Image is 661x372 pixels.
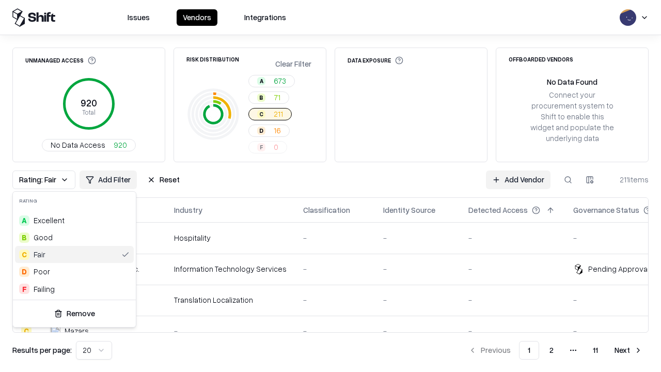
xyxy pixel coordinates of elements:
[19,233,29,243] div: B
[17,304,132,323] button: Remove
[19,284,29,294] div: F
[34,215,65,226] span: Excellent
[19,250,29,260] div: C
[19,267,29,277] div: D
[34,232,53,243] span: Good
[19,215,29,226] div: A
[34,266,50,277] div: Poor
[13,192,136,210] div: Rating
[13,210,136,300] div: Suggestions
[34,249,45,260] span: Fair
[34,284,55,295] div: Failing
